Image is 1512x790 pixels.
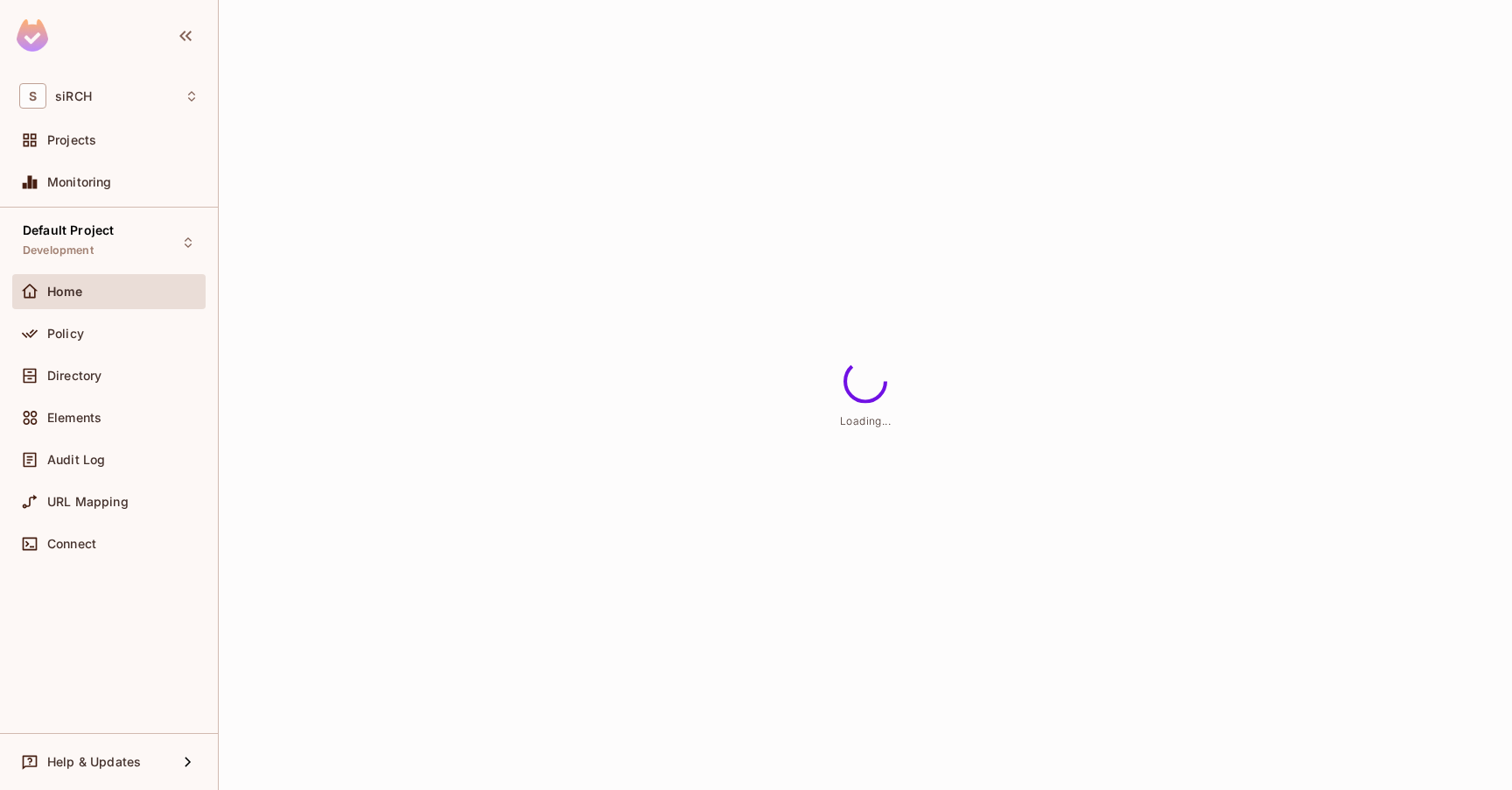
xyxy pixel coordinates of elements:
span: URL Mapping [47,495,129,509]
span: Help & Updates [47,755,141,769]
span: Policy [47,327,84,341]
span: Default Project [23,223,114,237]
span: Home [47,285,83,299]
span: Loading... [840,414,891,427]
span: Elements [47,411,101,425]
span: Projects [47,133,96,147]
span: Monitoring [47,175,112,189]
span: Workspace: siRCH [55,89,92,103]
img: SReyMgAAAABJRU5ErkJggg== [17,19,48,52]
span: S [19,83,46,109]
span: Development [23,243,94,257]
span: Audit Log [47,453,105,467]
span: Directory [47,369,101,383]
span: Connect [47,537,96,551]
